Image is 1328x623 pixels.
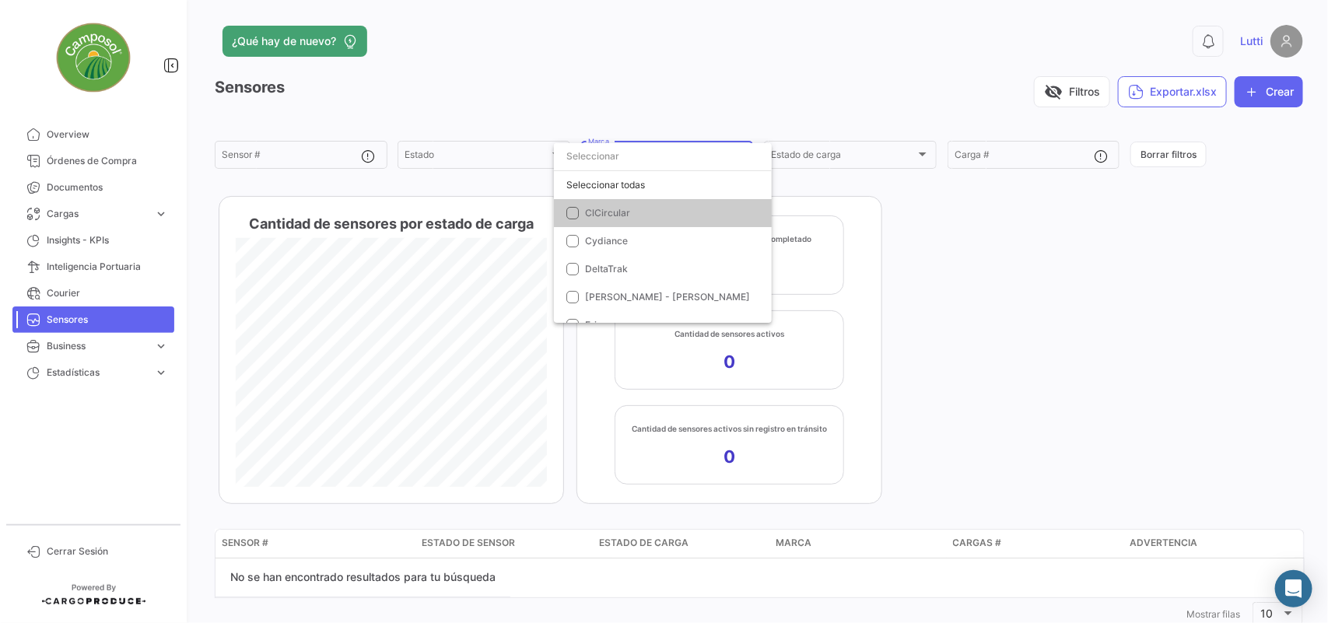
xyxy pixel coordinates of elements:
span: DeltaTrak [585,263,628,275]
input: dropdown search [554,142,772,170]
span: Frigga [585,319,613,331]
span: ClCircular [585,207,630,219]
div: Seleccionar todas [554,171,772,199]
span: Cydiance [585,235,628,247]
div: Abrir Intercom Messenger [1275,570,1312,607]
span: [PERSON_NAME] - [PERSON_NAME] [585,291,750,303]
